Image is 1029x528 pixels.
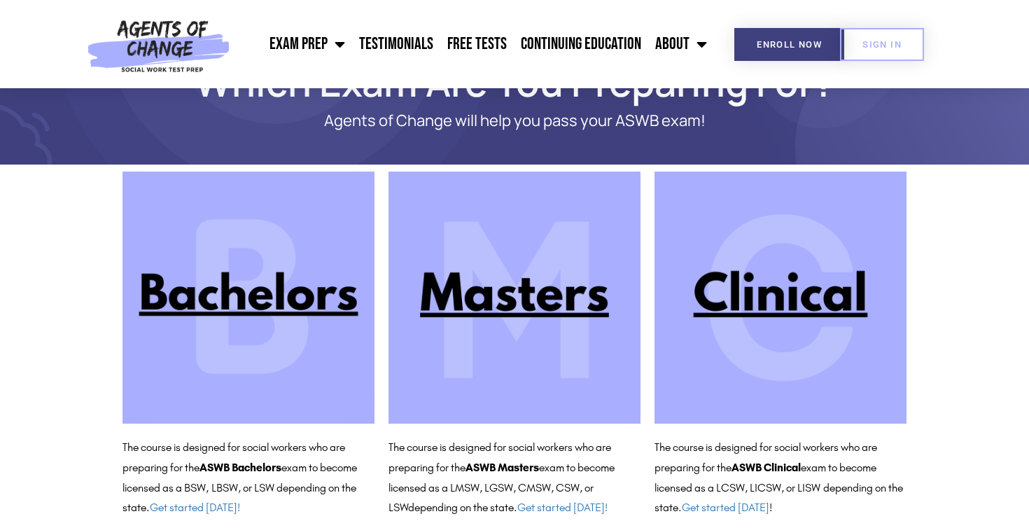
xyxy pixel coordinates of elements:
a: Get started [DATE]! [150,501,240,514]
p: The course is designed for social workers who are preparing for the exam to become licensed as a ... [654,438,906,518]
a: Get started [DATE]! [517,501,608,514]
span: Enroll Now [757,40,822,49]
p: The course is designed for social workers who are preparing for the exam to become licensed as a ... [388,438,640,518]
p: The course is designed for social workers who are preparing for the exam to become licensed as a ... [122,438,374,518]
nav: Menu [237,27,714,62]
b: ASWB Bachelors [199,461,281,474]
a: SIGN IN [840,28,924,61]
a: Free Tests [440,27,514,62]
h1: Which Exam Are You Preparing For? [115,66,913,98]
a: Get started [DATE] [682,501,769,514]
span: SIGN IN [862,40,902,49]
a: Enroll Now [734,28,844,61]
span: . ! [678,501,772,514]
p: Agents of Change will help you pass your ASWB exam! [171,112,857,130]
b: ASWB Masters [465,461,539,474]
span: depending on the state. [408,501,608,514]
b: ASWB Clinical [731,461,801,474]
a: Continuing Education [514,27,648,62]
a: Testimonials [352,27,440,62]
a: About [648,27,714,62]
a: Exam Prep [262,27,352,62]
